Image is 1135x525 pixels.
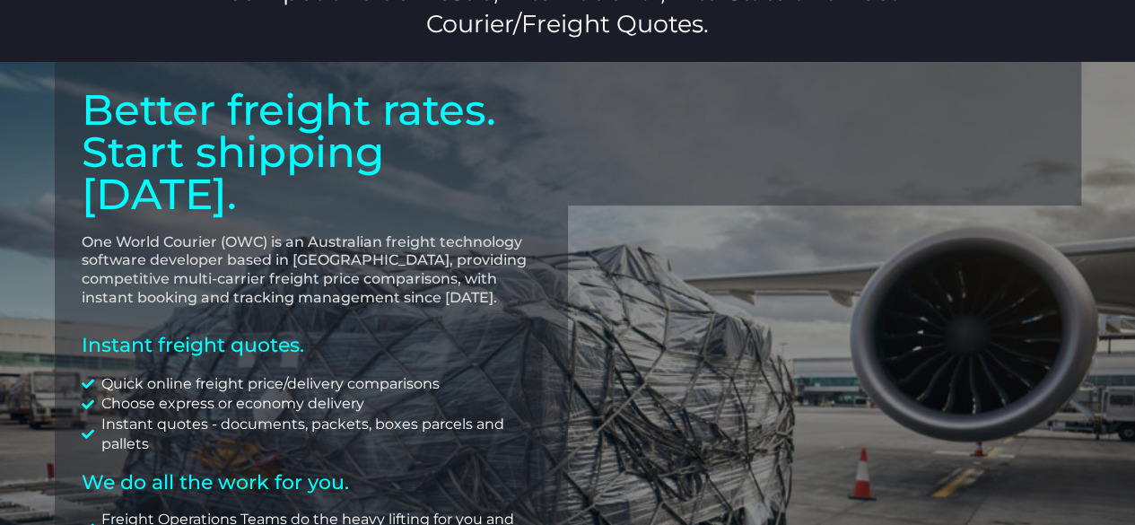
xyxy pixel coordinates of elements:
[82,89,541,215] p: Better freight rates. Start shipping [DATE].
[82,233,541,308] p: One World Courier (OWC) is an Australian freight technology software developer based in [GEOGRAPH...
[97,415,541,455] span: Instant quotes - documents, packets, boxes parcels and pallets
[97,394,364,414] span: Choose express or economy delivery
[82,335,541,356] h2: Instant freight quotes.
[595,89,1054,179] iframe: Contact Interest Form
[82,473,541,493] h2: We do all the work for you.
[97,374,440,394] span: Quick online freight price/delivery comparisons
